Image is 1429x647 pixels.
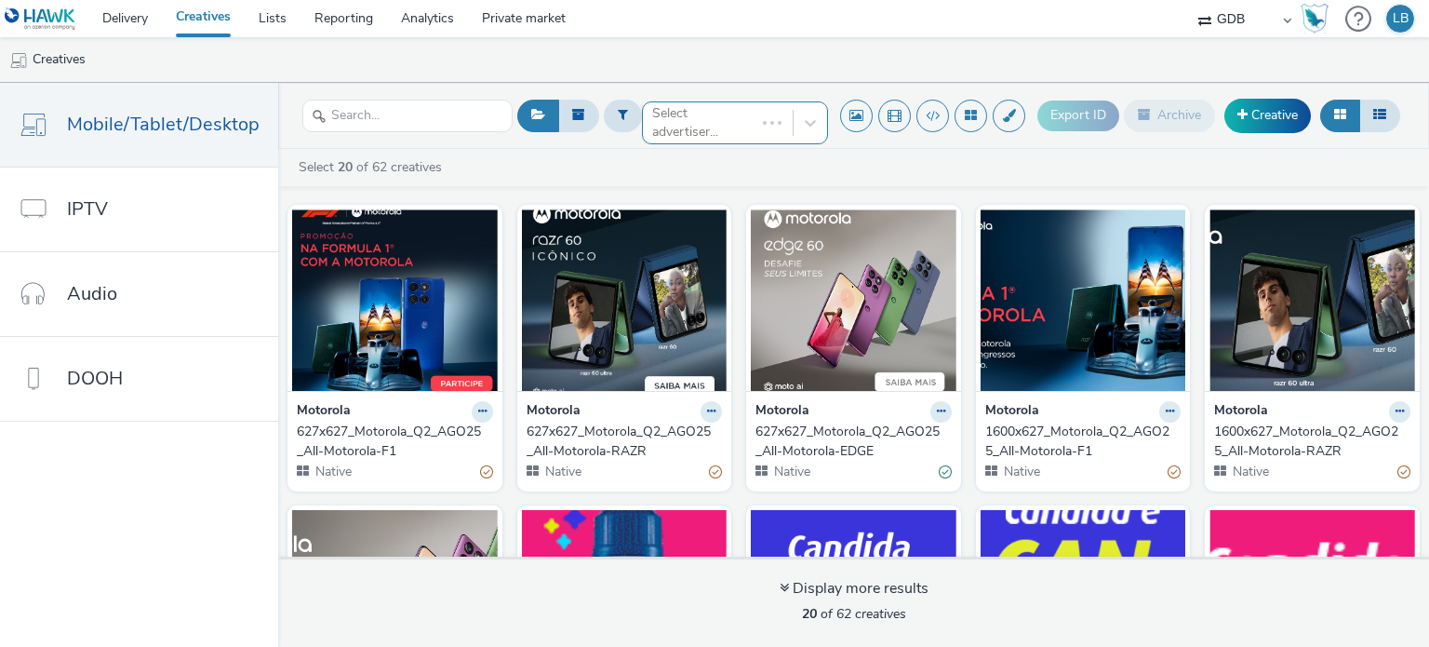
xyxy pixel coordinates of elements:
span: DOOH [67,365,123,392]
input: Search... [302,100,513,132]
strong: Motorola [297,401,351,423]
a: Hawk Academy [1301,4,1336,34]
span: Native [772,463,810,480]
div: Display more results [780,578,928,600]
span: IPTV [67,195,108,222]
a: 1600x627_Motorola_Q2_AGO25_All-Motorola-RAZR [1214,423,1410,461]
strong: 20 [338,158,353,176]
span: Native [314,463,352,480]
div: Partially valid [1397,463,1410,482]
div: Valid [939,463,952,482]
button: Grid [1320,100,1360,131]
strong: Motorola [1214,401,1268,423]
img: 627x627_Motorola_Q2_AGO25_All-Motorola-EDGE visual [751,209,956,391]
a: 627x627_Motorola_Q2_AGO25_All-Motorola-EDGE [755,423,952,461]
strong: 20 [802,605,817,623]
span: Native [543,463,581,480]
a: Creative [1224,99,1311,132]
img: mobile [9,51,28,70]
a: 627x627_Motorola_Q2_AGO25_All-Motorola-RAZR [527,423,723,461]
a: Select of 62 creatives [297,158,449,176]
span: Native [1231,463,1269,480]
div: 627x627_Motorola_Q2_AGO25_All-Motorola-RAZR [527,423,715,461]
img: Hawk Academy [1301,4,1329,34]
img: undefined Logo [5,7,76,31]
div: 627x627_Motorola_Q2_AGO25_All-Motorola-EDGE [755,423,944,461]
a: 1600x627_Motorola_Q2_AGO25_All-Motorola-F1 [985,423,1182,461]
div: Select advertiser... [652,104,746,142]
img: 627x627_Motorola_Q2_AGO25_All-Motorola-F1 visual [292,209,498,391]
button: Archive [1124,100,1215,131]
strong: Motorola [755,401,809,423]
div: 1600x627_Motorola_Q2_AGO25_All-Motorola-RAZR [1214,423,1403,461]
span: Audio [67,280,117,307]
div: Partially valid [709,463,722,482]
span: of 62 creatives [802,605,906,623]
div: Partially valid [1168,463,1181,482]
div: LB [1393,5,1409,33]
strong: Motorola [527,401,581,423]
strong: Motorola [985,401,1039,423]
button: Table [1359,100,1400,131]
button: Export ID [1037,101,1119,130]
img: 1600x627_Motorola_Q2_AGO25_All-Motorola-F1 visual [981,209,1186,391]
a: 627x627_Motorola_Q2_AGO25_All-Motorola-F1 [297,423,493,461]
img: 627x627_Motorola_Q2_AGO25_All-Motorola-RAZR visual [522,209,728,391]
span: Native [1002,463,1040,480]
div: 1600x627_Motorola_Q2_AGO25_All-Motorola-F1 [985,423,1174,461]
span: Mobile/Tablet/Desktop [67,111,260,138]
div: 627x627_Motorola_Q2_AGO25_All-Motorola-F1 [297,423,486,461]
div: Partially valid [480,463,493,482]
img: 1600x627_Motorola_Q2_AGO25_All-Motorola-RAZR visual [1209,209,1415,391]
